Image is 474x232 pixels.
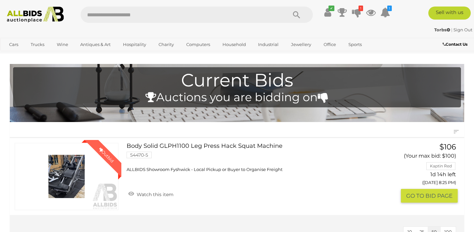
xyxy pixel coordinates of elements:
i: 1 [359,6,363,11]
span: | [451,27,452,32]
a: Hospitality [119,39,150,50]
a: Torbs [434,27,451,32]
a: Sell with us [428,7,471,20]
div: Outbid [91,140,121,170]
a: [GEOGRAPHIC_DATA] [5,50,60,61]
a: 1 [352,7,361,18]
a: Watch this item [127,189,175,199]
a: Charity [154,39,178,50]
button: GO TO BID PAGE [401,189,458,203]
img: Allbids.com.au [4,7,67,23]
a: Antiques & Art [76,39,115,50]
strong: Torbs [434,27,450,32]
a: Office [319,39,340,50]
a: 1 [380,7,390,18]
a: Computers [182,39,214,50]
i: ✔ [329,6,334,11]
a: Outbid [15,143,118,210]
a: Wine [53,39,72,50]
h1: Current Bids [16,70,458,90]
a: $106 (Your max bid: $100) Kaptin Red 1d 14h left ([DATE] 8:25 PM) GO TO BID PAGE [393,143,458,203]
a: Cars [5,39,23,50]
b: Contact Us [443,42,467,47]
a: Jewellery [287,39,315,50]
a: Household [218,39,250,50]
h4: Auctions you are bidding on [16,91,458,104]
a: Contact Us [443,41,469,48]
a: Body Solid GLPH1100 Leg Press Hack Squat Machine 54470-5 ALLBIDS Showroom Fyshwick - Local Pickup... [131,143,384,172]
a: Sports [344,39,366,50]
i: 1 [387,6,392,11]
button: Search [280,7,313,23]
span: $106 [439,142,456,151]
a: Sign Out [453,27,472,32]
span: Watch this item [135,192,174,197]
a: ✔ [323,7,333,18]
a: Trucks [26,39,49,50]
a: Industrial [254,39,283,50]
